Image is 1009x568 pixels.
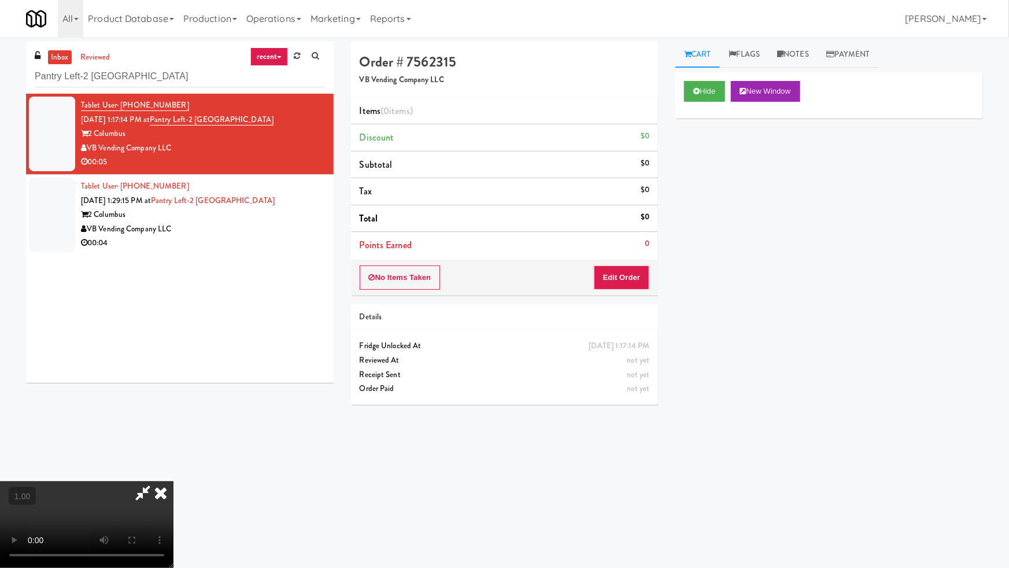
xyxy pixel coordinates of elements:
[641,183,649,197] div: $0
[645,237,649,251] div: 0
[250,47,289,66] a: recent
[117,180,189,191] span: · [PHONE_NUMBER]
[81,195,151,206] span: [DATE] 1:29:15 PM at
[627,355,650,366] span: not yet
[360,76,650,84] h5: VB Vending Company LLC
[641,210,649,224] div: $0
[81,99,189,111] a: Tablet User· [PHONE_NUMBER]
[360,212,378,225] span: Total
[818,42,879,68] a: Payment
[641,156,649,171] div: $0
[360,368,650,382] div: Receipt Sent
[589,339,650,353] div: [DATE] 1:17:14 PM
[81,236,325,250] div: 00:04
[360,339,650,353] div: Fridge Unlocked At
[360,185,372,198] span: Tax
[594,265,650,290] button: Edit Order
[380,104,413,117] span: (0 )
[48,50,72,65] a: inbox
[117,99,189,110] span: · [PHONE_NUMBER]
[35,66,325,87] input: Search vision orders
[389,104,410,117] ng-pluralize: items
[675,42,720,68] a: Cart
[768,42,818,68] a: Notes
[81,180,189,191] a: Tablet User· [PHONE_NUMBER]
[720,42,769,68] a: Flags
[360,158,393,171] span: Subtotal
[150,114,273,126] a: Pantry Left-2 [GEOGRAPHIC_DATA]
[81,155,325,169] div: 00:05
[360,353,650,368] div: Reviewed At
[360,310,650,324] div: Details
[731,81,800,102] button: New Window
[26,175,334,255] li: Tablet User· [PHONE_NUMBER][DATE] 1:29:15 PM atPantry Left-2 [GEOGRAPHIC_DATA]2 ColumbusVB Vendin...
[360,238,412,252] span: Points Earned
[641,129,649,143] div: $0
[77,50,113,65] a: reviewed
[81,114,150,125] span: [DATE] 1:17:14 PM at
[81,222,325,237] div: VB Vending Company LLC
[360,104,413,117] span: Items
[26,94,334,175] li: Tablet User· [PHONE_NUMBER][DATE] 1:17:14 PM atPantry Left-2 [GEOGRAPHIC_DATA]2 ColumbusVB Vendin...
[81,141,325,156] div: VB Vending Company LLC
[151,195,275,206] a: Pantry Left-2 [GEOGRAPHIC_DATA]
[627,383,650,394] span: not yet
[81,208,325,222] div: 2 Columbus
[360,131,394,144] span: Discount
[684,81,725,102] button: Hide
[26,9,46,29] img: Micromart
[360,265,441,290] button: No Items Taken
[627,369,650,380] span: not yet
[81,127,325,141] div: 2 Columbus
[360,382,650,396] div: Order Paid
[360,54,650,69] h4: Order # 7562315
